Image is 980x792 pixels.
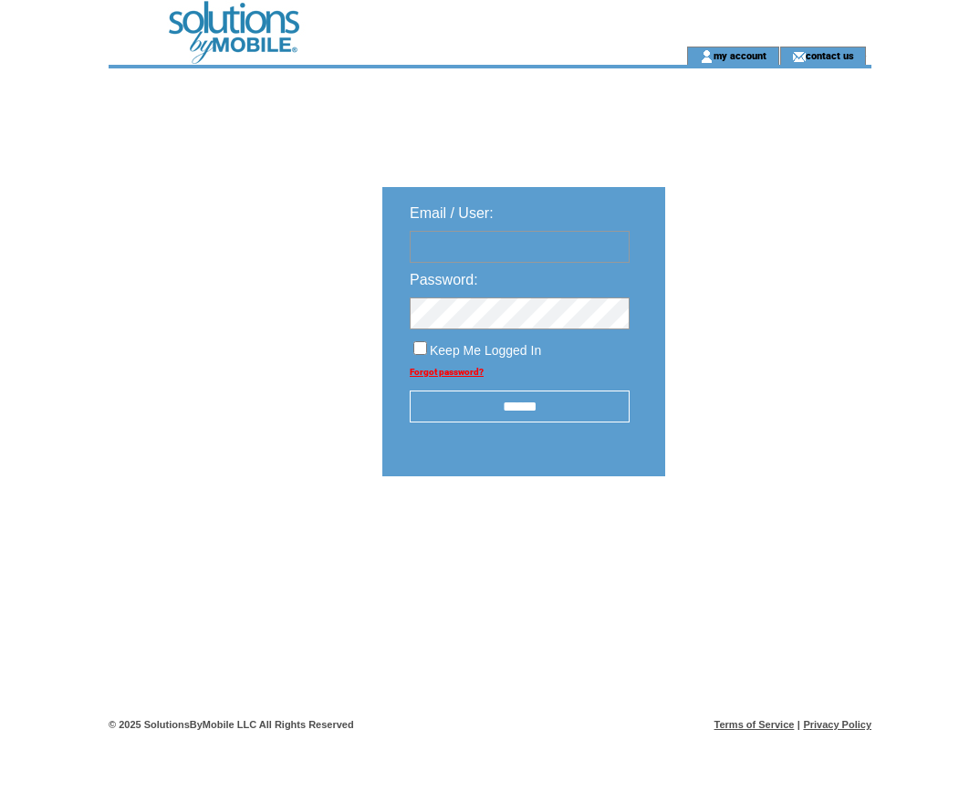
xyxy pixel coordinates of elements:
[792,49,806,64] img: contact_us_icon.gif
[714,719,795,730] a: Terms of Service
[806,49,854,61] a: contact us
[718,522,809,545] img: transparent.png
[430,343,541,358] span: Keep Me Logged In
[410,205,494,221] span: Email / User:
[700,49,714,64] img: account_icon.gif
[798,719,800,730] span: |
[714,49,766,61] a: my account
[410,272,478,287] span: Password:
[410,367,484,377] a: Forgot password?
[109,719,354,730] span: © 2025 SolutionsByMobile LLC All Rights Reserved
[803,719,871,730] a: Privacy Policy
